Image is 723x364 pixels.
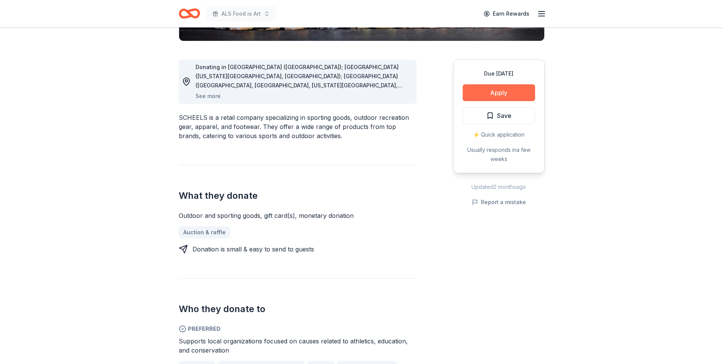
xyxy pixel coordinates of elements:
[196,92,221,101] button: See more
[221,9,261,18] span: ALS Food is Art
[463,130,535,139] div: ⚡️ Quick application
[453,182,545,192] div: Updated 2 months ago
[463,107,535,124] button: Save
[206,6,276,21] button: ALS Food is Art
[179,113,417,140] div: SCHEELS is a retail company specializing in sporting goods, outdoor recreation gear, apparel, and...
[192,245,314,254] div: Donation is small & easy to send to guests
[472,198,526,207] button: Report a mistake
[179,211,417,220] div: Outdoor and sporting goods, gift card(s), monetary donation
[179,337,408,354] span: Supports local organizations focused on causes related to athletics, education, and conservation
[196,64,410,208] span: Donating in [GEOGRAPHIC_DATA] ([GEOGRAPHIC_DATA]); [GEOGRAPHIC_DATA] ([US_STATE][GEOGRAPHIC_DATA]...
[179,226,230,238] a: Auction & raffle
[179,190,417,202] h2: What they donate
[179,324,417,333] span: Preferred
[497,111,511,121] span: Save
[463,69,535,78] div: Due [DATE]
[179,303,417,315] h2: Who they donate to
[179,5,200,23] a: Home
[463,84,535,101] button: Apply
[479,7,534,21] a: Earn Rewards
[463,145,535,164] div: Usually responds in a few weeks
